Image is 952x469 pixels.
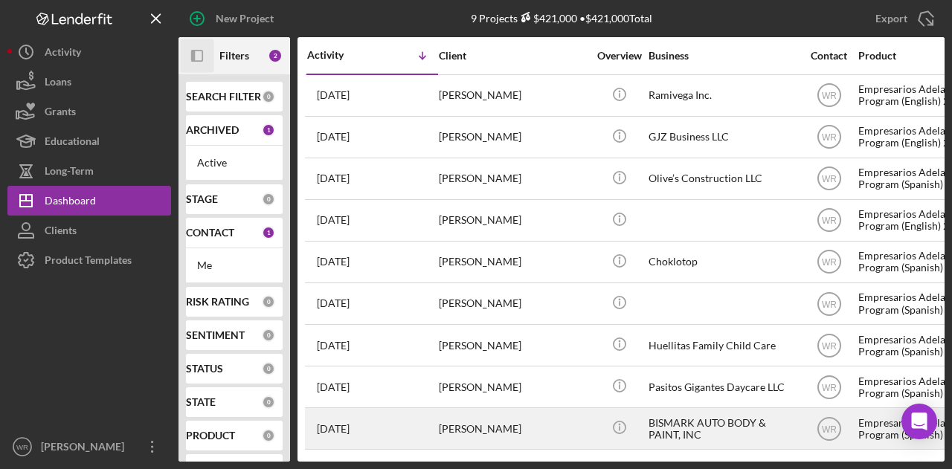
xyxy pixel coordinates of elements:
[317,423,350,435] time: 2025-07-21 02:22
[178,4,289,33] button: New Project
[186,193,218,205] b: STAGE
[7,186,171,216] button: Dashboard
[317,214,350,226] time: 2025-09-29 23:53
[439,367,588,407] div: [PERSON_NAME]
[7,432,171,462] button: WR[PERSON_NAME]
[45,216,77,249] div: Clients
[649,50,797,62] div: Business
[649,326,797,365] div: Huellitas Family Child Care
[822,174,837,184] text: WR
[439,409,588,448] div: [PERSON_NAME]
[439,284,588,323] div: [PERSON_NAME]
[7,245,171,275] button: Product Templates
[875,4,907,33] div: Export
[439,159,588,198] div: [PERSON_NAME]
[439,201,588,240] div: [PERSON_NAME]
[439,76,588,115] div: [PERSON_NAME]
[262,395,275,409] div: 0
[822,424,837,434] text: WR
[822,257,837,268] text: WR
[186,227,234,239] b: CONTACT
[439,117,588,157] div: [PERSON_NAME]
[649,409,797,448] div: BISMARK AUTO BODY & PAINT, INC
[45,156,94,190] div: Long-Term
[262,90,275,103] div: 0
[471,12,652,25] div: 9 Projects • $421,000 Total
[7,97,171,126] button: Grants
[262,193,275,206] div: 0
[317,172,350,184] time: 2025-09-30 16:53
[262,329,275,342] div: 0
[45,126,100,160] div: Educational
[197,259,271,271] div: Me
[649,242,797,282] div: Choklotop
[268,48,283,63] div: 2
[186,396,216,408] b: STATE
[45,67,71,100] div: Loans
[439,326,588,365] div: [PERSON_NAME]
[822,340,837,351] text: WR
[197,157,271,169] div: Active
[317,297,350,309] time: 2025-09-19 20:29
[186,296,249,308] b: RISK RATING
[262,226,275,239] div: 1
[262,123,275,137] div: 1
[45,37,81,71] div: Activity
[439,50,588,62] div: Client
[262,362,275,375] div: 0
[7,37,171,67] button: Activity
[649,159,797,198] div: Olive’s Construction LLC
[822,132,837,143] text: WR
[317,340,350,352] time: 2025-09-16 03:32
[45,186,96,219] div: Dashboard
[7,216,171,245] button: Clients
[7,126,171,156] button: Educational
[317,89,350,101] time: 2025-10-01 18:51
[649,367,797,407] div: Pasitos Gigantes Daycare LLC
[439,242,588,282] div: [PERSON_NAME]
[45,245,132,279] div: Product Templates
[307,49,373,61] div: Activity
[16,443,28,451] text: WR
[7,156,171,186] button: Long-Term
[186,91,261,103] b: SEARCH FILTER
[518,12,577,25] div: $421,000
[37,432,134,465] div: [PERSON_NAME]
[822,216,837,226] text: WR
[45,97,76,130] div: Grants
[186,363,223,375] b: STATUS
[317,256,350,268] time: 2025-09-22 18:07
[861,4,945,33] button: Export
[219,50,249,62] b: Filters
[901,404,937,439] div: Open Intercom Messenger
[822,299,837,309] text: WR
[317,131,350,143] time: 2025-09-30 21:05
[649,76,797,115] div: Ramivega Inc.
[7,67,171,97] button: Loans
[822,91,837,101] text: WR
[262,295,275,308] div: 0
[317,381,350,393] time: 2025-09-14 21:23
[186,329,245,341] b: SENTIMENT
[591,50,647,62] div: Overview
[186,430,235,441] b: PRODUCT
[186,124,239,136] b: ARCHIVED
[822,382,837,392] text: WR
[216,4,274,33] div: New Project
[649,117,797,157] div: GJZ Business LLC
[801,50,857,62] div: Contact
[262,429,275,442] div: 0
